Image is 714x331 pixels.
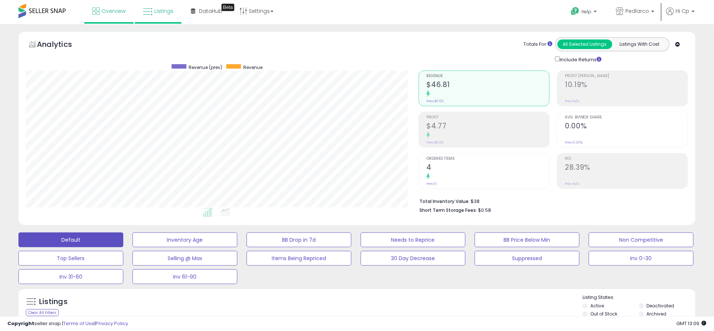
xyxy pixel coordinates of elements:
[420,207,477,213] b: Short Term Storage Fees:
[478,207,491,214] span: $0.58
[18,232,123,247] button: Default
[591,303,604,309] label: Active
[361,251,466,266] button: 30 Day Decrease
[427,74,549,78] span: Revenue
[102,7,126,15] span: Overview
[154,7,174,15] span: Listings
[427,80,549,90] h2: $46.81
[589,232,694,247] button: Non Competitive
[582,8,592,15] span: Help
[565,163,688,173] h2: 28.39%
[247,232,351,247] button: BB Drop in 7d
[222,4,234,11] div: Tooltip anchor
[18,269,123,284] button: Inv 31-60
[676,7,690,15] span: Hi Cp
[427,182,437,186] small: Prev: 0
[647,311,667,317] label: Archived
[571,7,580,16] i: Get Help
[26,309,59,316] div: Clear All Filters
[7,320,34,327] strong: Copyright
[427,115,549,120] span: Profit
[244,64,263,70] span: Revenue
[677,320,707,327] span: 2025-09-10 13:09 GMT
[427,122,549,132] h2: $4.77
[565,1,604,24] a: Help
[7,320,128,327] div: seller snap | |
[524,41,553,48] div: Totals For
[18,251,123,266] button: Top Sellers
[589,251,694,266] button: Inv 0-30
[565,182,580,186] small: Prev: N/A
[133,251,237,266] button: Selling @ Max
[96,320,128,327] a: Privacy Policy
[427,140,444,145] small: Prev: $0.00
[565,157,688,161] span: ROI
[565,122,688,132] h2: 0.00%
[565,140,583,145] small: Prev: 0.00%
[565,99,580,103] small: Prev: N/A
[565,74,688,78] span: Profit [PERSON_NAME]
[427,163,549,173] h2: 4
[189,64,223,70] span: Revenue (prev)
[565,80,688,90] h2: 10.19%
[133,232,237,247] button: Inventory Age
[63,320,95,327] a: Terms of Use
[133,269,237,284] button: Inv 61-90
[591,311,618,317] label: Out of Stock
[583,294,696,301] p: Listing States:
[475,232,580,247] button: BB Price Below Min
[39,297,68,307] h5: Listings
[647,303,674,309] label: Deactivated
[612,39,667,49] button: Listings With Cost
[475,251,580,266] button: Suppressed
[557,39,612,49] button: All Selected Listings
[427,99,444,103] small: Prev: $0.00
[565,115,688,120] span: Avg. Buybox Share
[666,7,695,24] a: Hi Cp
[361,232,466,247] button: Needs to Reprice
[199,7,222,15] span: DataHub
[420,198,470,204] b: Total Inventory Value:
[626,7,649,15] span: Pedlarco
[427,157,549,161] span: Ordered Items
[247,251,351,266] button: Items Being Repriced
[37,39,86,51] h5: Analytics
[550,55,611,63] div: Include Returns
[420,196,683,205] li: $38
